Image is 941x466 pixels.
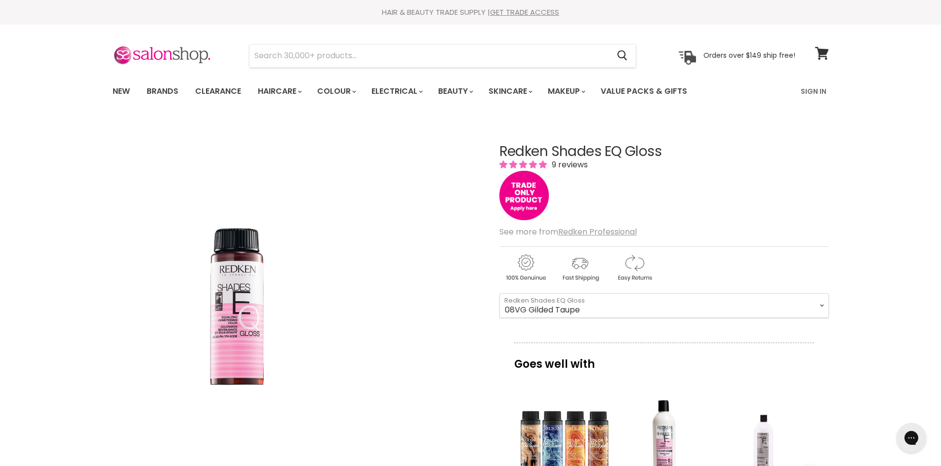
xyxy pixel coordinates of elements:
[703,51,795,60] p: Orders over $149 ship free!
[514,343,814,375] p: Goes well with
[608,253,660,283] img: returns.gif
[105,77,745,106] ul: Main menu
[499,144,829,159] h1: Redken Shades EQ Gloss
[100,77,841,106] nav: Main
[499,253,552,283] img: genuine.gif
[490,7,559,17] a: GET TRADE ACCESS
[540,81,591,102] a: Makeup
[549,159,588,170] span: 9 reviews
[892,420,931,456] iframe: Gorgias live chat messenger
[795,81,832,102] a: Sign In
[249,44,636,68] form: Product
[105,81,137,102] a: New
[499,226,637,237] span: See more from
[499,171,549,220] img: tradeonly_small.jpg
[188,81,248,102] a: Clearance
[249,44,610,67] input: Search
[593,81,695,102] a: Value Packs & Gifts
[499,159,549,170] span: 5.00 stars
[100,7,841,17] div: HAIR & BEAUTY TRADE SUPPLY |
[554,253,606,283] img: shipping.gif
[610,44,636,67] button: Search
[558,226,637,237] a: Redken Professional
[139,81,186,102] a: Brands
[481,81,538,102] a: Skincare
[250,81,308,102] a: Haircare
[431,81,479,102] a: Beauty
[364,81,429,102] a: Electrical
[310,81,362,102] a: Colour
